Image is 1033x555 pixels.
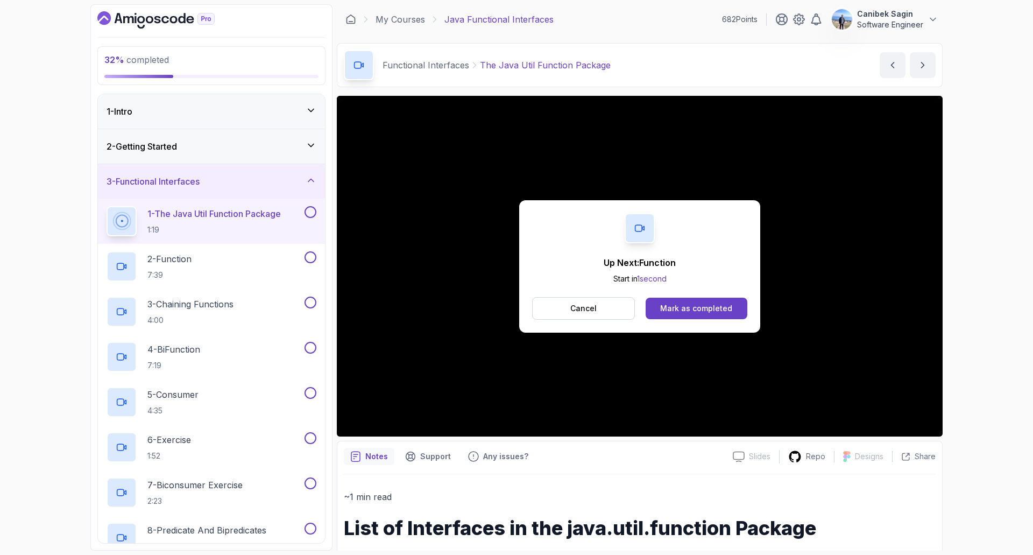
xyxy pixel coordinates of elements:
[722,14,758,25] p: 682 Points
[147,388,199,401] p: 5 - Consumer
[147,360,200,371] p: 7:19
[604,256,676,269] p: Up Next: Function
[749,451,770,462] p: Slides
[107,105,132,118] h3: 1 - Intro
[107,206,316,236] button: 1-The Java Util Function Package1:19
[857,9,923,19] p: Canibek Sagin
[337,96,943,437] iframe: 1 - The java util function package
[104,54,169,65] span: completed
[344,448,394,465] button: notes button
[147,207,281,220] p: 1 - The Java Util Function Package
[570,303,597,314] p: Cancel
[832,9,852,30] img: user profile image
[147,479,243,491] p: 7 - Biconsumer Exercise
[880,52,905,78] button: previous content
[344,489,936,504] p: ~1 min read
[147,541,266,552] p: 6:46
[910,52,936,78] button: next content
[147,270,192,280] p: 7:39
[604,273,676,284] p: Start in
[147,451,191,461] p: 1:52
[98,94,325,129] button: 1-Intro
[147,298,234,311] p: 3 - Chaining Functions
[107,175,200,188] h3: 3 - Functional Interfaces
[646,298,747,319] button: Mark as completed
[147,315,234,326] p: 4:00
[420,451,451,462] p: Support
[483,451,528,462] p: Any issues?
[147,524,266,537] p: 8 - Predicate And Bipredicates
[98,129,325,164] button: 2-Getting Started
[915,451,936,462] p: Share
[532,297,635,320] button: Cancel
[104,54,124,65] span: 32 %
[376,13,425,26] a: My Courses
[107,477,316,508] button: 7-Biconsumer Exercise2:23
[857,19,923,30] p: Software Engineer
[107,432,316,462] button: 6-Exercise1:52
[780,450,834,463] a: Repo
[107,140,177,153] h3: 2 - Getting Started
[855,451,883,462] p: Designs
[399,448,457,465] button: Support button
[147,433,191,446] p: 6 - Exercise
[98,164,325,199] button: 3-Functional Interfaces
[107,251,316,282] button: 2-Function7:39
[462,448,535,465] button: Feedback button
[147,224,281,235] p: 1:19
[660,303,732,314] div: Mark as completed
[892,451,936,462] button: Share
[107,297,316,327] button: 3-Chaining Functions4:00
[831,9,938,30] button: user profile imageCanibek SaginSoftware Engineer
[147,343,200,356] p: 4 - BiFunction
[365,451,388,462] p: Notes
[147,496,243,507] p: 2:23
[637,274,667,283] span: 1 second
[344,517,936,539] h1: List of Interfaces in the java.util.function Package
[107,342,316,372] button: 4-BiFunction7:19
[97,11,239,29] a: Dashboard
[383,59,469,72] p: Functional Interfaces
[444,13,554,26] p: Java Functional Interfaces
[345,14,356,25] a: Dashboard
[147,252,192,265] p: 2 - Function
[107,523,316,553] button: 8-Predicate And Bipredicates6:46
[147,405,199,416] p: 4:35
[107,387,316,417] button: 5-Consumer4:35
[806,451,825,462] p: Repo
[480,59,611,72] p: The Java Util Function Package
